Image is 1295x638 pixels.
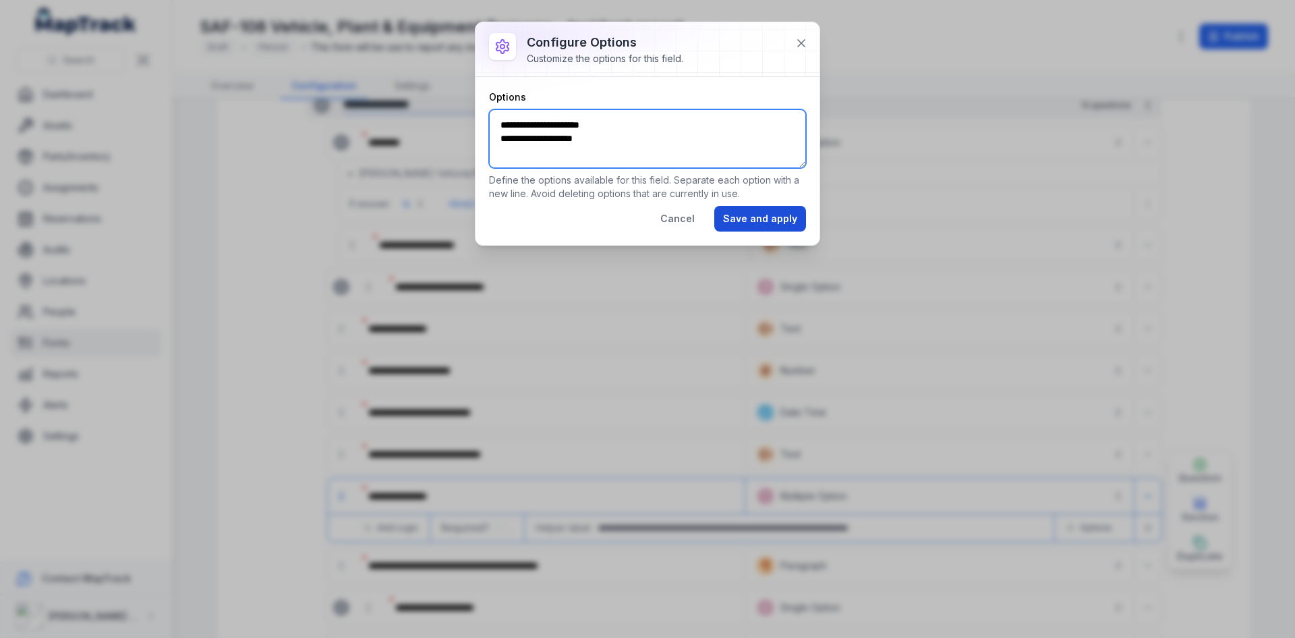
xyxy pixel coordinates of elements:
button: Save and apply [714,206,806,232]
button: Cancel [652,206,703,232]
p: Define the options available for this field. Separate each option with a new line. Avoid deleting... [489,174,806,201]
h3: Configure options [527,33,683,52]
label: Options [489,90,526,104]
div: Customize the options for this field. [527,52,683,65]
